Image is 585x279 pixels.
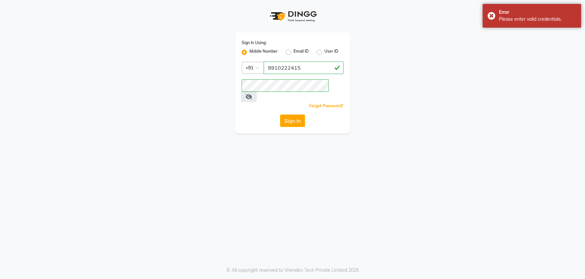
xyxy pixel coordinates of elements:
label: User ID [324,48,338,56]
input: Username [264,62,343,74]
label: Mobile Number [249,48,278,56]
a: Forgot Password? [309,103,343,108]
div: Error [499,9,576,16]
label: Sign In Using: [242,40,267,46]
input: Username [242,79,329,92]
label: Email ID [293,48,309,56]
button: Sign In [280,114,305,127]
div: Please enter valid credentials. [499,16,576,23]
img: logo1.svg [266,7,319,26]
